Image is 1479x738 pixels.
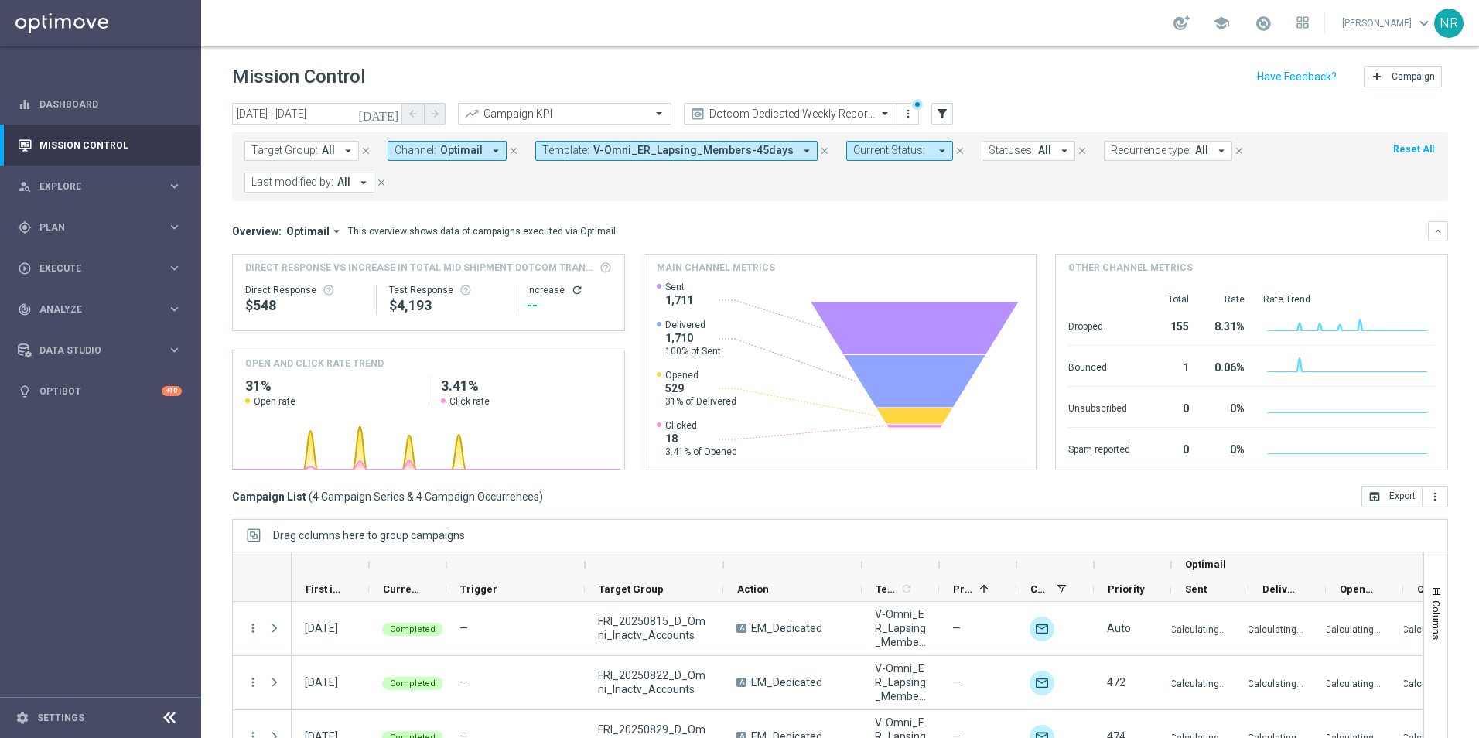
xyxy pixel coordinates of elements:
span: Drag columns here to group campaigns [273,529,465,542]
span: 529 [665,381,736,395]
a: Mission Control [39,125,182,166]
div: Rate [1207,293,1245,306]
span: 1,711 [665,293,693,307]
input: Select date range [232,103,402,125]
div: 22 Aug 2025, Friday [305,675,338,689]
i: settings [15,711,29,725]
div: gps_fixed Plan keyboard_arrow_right [17,221,183,234]
button: Template: V-Omni_ER_Lapsing_Members-45days arrow_drop_down [535,141,818,161]
span: Columns [1430,600,1443,640]
button: more_vert [1423,486,1448,507]
button: close [818,142,832,159]
i: keyboard_arrow_right [167,261,182,275]
span: Action [737,583,769,595]
div: 0% [1207,395,1245,419]
div: -- [527,296,612,315]
div: Optimail [1030,671,1054,695]
span: Delivered [665,319,721,331]
span: Target Group [599,583,664,595]
span: — [952,675,961,689]
span: Statuses: [989,144,1034,157]
span: EM_Dedicated [751,621,822,635]
div: 0 [1149,395,1189,419]
span: Completed [390,678,436,688]
div: This overview shows data of campaigns executed via Optimail [348,224,616,238]
colored-tag: Completed [382,675,443,690]
input: Have Feedback? [1257,71,1337,82]
span: FRI_20250822_D_Omni_Inactv_Accounts [598,668,710,696]
span: Open rate [254,395,295,408]
button: more_vert [246,675,260,689]
span: — [952,621,961,635]
span: Channel: [395,144,436,157]
i: add [1371,70,1383,83]
button: Data Studio keyboard_arrow_right [17,344,183,357]
span: Current Status [383,583,420,595]
i: arrow_back [408,108,418,119]
a: Settings [37,713,84,723]
i: close [360,145,371,156]
i: close [955,145,965,156]
button: close [1075,142,1089,159]
p: Calculating... [1170,621,1226,636]
i: more_vert [902,108,914,120]
i: [DATE] [358,107,400,121]
span: Calculate column [898,580,913,597]
span: Sent [1185,583,1207,595]
span: Direct Response VS Increase In Total Mid Shipment Dotcom Transaction Amount [245,261,595,275]
span: Opened [1340,583,1377,595]
button: add Campaign [1364,66,1442,87]
h3: Overview: [232,224,282,238]
button: refresh [571,284,583,296]
div: Spam reported [1068,436,1130,460]
i: equalizer [18,97,32,111]
p: Calculating... [1325,675,1381,690]
div: $4,193 [389,296,500,315]
i: arrow_drop_down [1214,144,1228,158]
span: Auto [1107,622,1131,634]
div: play_circle_outline Execute keyboard_arrow_right [17,262,183,275]
i: arrow_drop_down [935,144,949,158]
div: 0% [1207,436,1245,460]
div: Data Studio [18,343,167,357]
div: Plan [18,220,167,234]
i: lightbulb [18,384,32,398]
i: arrow_drop_down [357,176,371,190]
div: Explore [18,179,167,193]
i: close [1077,145,1088,156]
div: Rate Trend [1263,293,1435,306]
i: more_vert [246,621,260,635]
span: A [736,678,746,687]
button: [DATE] [356,103,402,126]
button: Last modified by: All arrow_drop_down [244,173,374,193]
h3: Campaign List [232,490,543,504]
span: Plan [39,223,167,232]
span: — [459,622,468,634]
span: school [1213,15,1230,32]
div: 0 [1149,436,1189,460]
i: keyboard_arrow_right [167,343,182,357]
button: arrow_forward [424,103,446,125]
div: 8.31% [1207,313,1245,337]
div: Optibot [18,371,182,412]
div: Row Groups [273,529,465,542]
span: Target Group: [251,144,318,157]
i: close [376,177,387,188]
div: Total [1149,293,1189,306]
a: Dashboard [39,84,182,125]
span: V-Omni_ER_Lapsing_Members-45days [875,661,926,703]
div: 15 Aug 2025, Friday [305,621,338,635]
p: Calculating... [1248,621,1303,636]
i: refresh [900,583,913,595]
span: Completed [390,624,436,634]
button: track_changes Analyze keyboard_arrow_right [17,303,183,316]
span: 31% of Delivered [665,395,736,408]
span: Optimail [1185,559,1226,570]
div: NR [1434,9,1464,38]
i: keyboard_arrow_right [167,302,182,316]
button: Statuses: All arrow_drop_down [982,141,1075,161]
span: Execute [39,264,167,273]
span: Click rate [449,395,490,408]
h4: Main channel metrics [657,261,775,275]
